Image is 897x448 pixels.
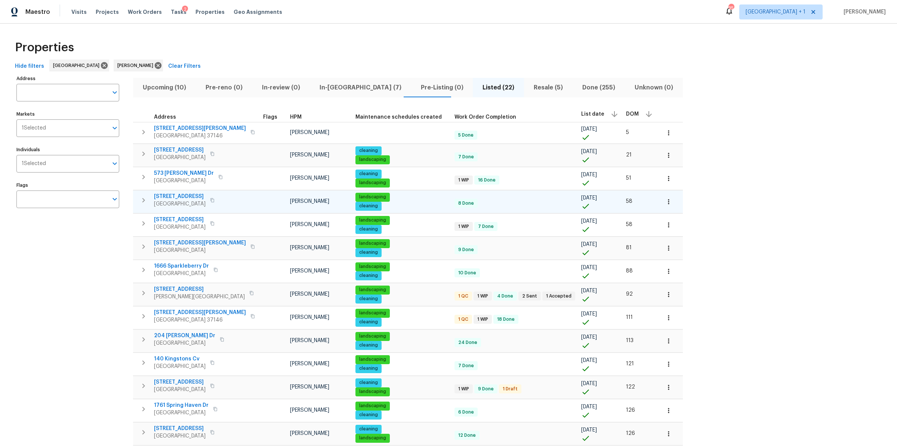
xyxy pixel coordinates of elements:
[455,177,472,183] span: 1 WIP
[263,115,277,120] span: Flags
[626,199,632,204] span: 58
[356,296,381,302] span: cleaning
[12,60,47,73] button: Hide filters
[356,365,381,372] span: cleaning
[356,263,389,270] span: landscaping
[626,292,633,297] span: 92
[110,123,120,133] button: Open
[154,154,206,161] span: [GEOGRAPHIC_DATA]
[455,409,477,415] span: 6 Done
[577,82,620,93] span: Done (255)
[626,112,639,117] span: DOM
[475,177,499,183] span: 16 Done
[626,338,634,343] span: 113
[416,82,469,93] span: Pre-Listing (0)
[356,240,389,247] span: landscaping
[290,268,329,274] span: [PERSON_NAME]
[581,127,597,132] span: [DATE]
[200,82,248,93] span: Pre-reno (0)
[494,293,516,299] span: 4 Done
[626,152,632,158] span: 21
[581,335,597,340] span: [DATE]
[128,8,162,16] span: Work Orders
[626,431,635,436] span: 126
[356,171,381,177] span: cleaning
[626,176,631,181] span: 51
[581,242,597,247] span: [DATE]
[257,82,305,93] span: In-review (0)
[165,60,204,73] button: Clear Filters
[455,223,472,230] span: 1 WIP
[356,203,381,209] span: cleaning
[477,82,520,93] span: Listed (22)
[154,177,214,185] span: [GEOGRAPHIC_DATA]
[626,315,633,320] span: 111
[154,432,206,440] span: [GEOGRAPHIC_DATA]
[356,287,389,293] span: landscaping
[290,130,329,135] span: [PERSON_NAME]
[356,226,381,232] span: cleaning
[290,152,329,158] span: [PERSON_NAME]
[154,386,206,393] span: [GEOGRAPHIC_DATA]
[455,386,472,392] span: 1 WIP
[356,310,389,316] span: landscaping
[455,293,471,299] span: 1 QC
[581,311,597,317] span: [DATE]
[154,286,245,293] span: [STREET_ADDRESS]
[290,338,329,343] span: [PERSON_NAME]
[154,200,206,208] span: [GEOGRAPHIC_DATA]
[154,170,214,177] span: 573 [PERSON_NAME] Dr
[15,62,44,71] span: Hide filters
[154,216,206,223] span: [STREET_ADDRESS]
[154,262,209,270] span: 1666 Sparkleberry Dr
[16,76,119,81] label: Address
[500,386,521,392] span: 1 Draft
[841,8,886,16] span: [PERSON_NAME]
[114,60,163,71] div: [PERSON_NAME]
[154,409,209,417] span: [GEOGRAPHIC_DATA]
[581,358,597,363] span: [DATE]
[474,316,491,323] span: 1 WIP
[138,82,191,93] span: Upcoming (10)
[581,172,597,177] span: [DATE]
[154,270,209,277] span: [GEOGRAPHIC_DATA]
[455,316,471,323] span: 1 QC
[154,309,246,316] span: [STREET_ADDRESS][PERSON_NAME]
[356,319,381,325] span: cleaning
[626,408,635,413] span: 126
[581,112,604,117] span: List date
[543,293,574,299] span: 1 Accepted
[356,194,389,200] span: landscaping
[290,315,329,320] span: [PERSON_NAME]
[110,87,120,98] button: Open
[581,195,597,201] span: [DATE]
[290,361,329,366] span: [PERSON_NAME]
[53,62,102,69] span: [GEOGRAPHIC_DATA]
[49,60,109,71] div: [GEOGRAPHIC_DATA]
[475,223,497,230] span: 7 Done
[455,363,477,369] span: 7 Done
[728,4,734,12] div: 35
[356,180,389,186] span: landscaping
[581,288,597,293] span: [DATE]
[494,316,518,323] span: 18 Done
[154,363,206,370] span: [GEOGRAPHIC_DATA]
[290,222,329,227] span: [PERSON_NAME]
[626,130,629,135] span: 5
[455,200,477,207] span: 8 Done
[356,426,381,432] span: cleaning
[746,8,805,16] span: [GEOGRAPHIC_DATA] + 1
[581,427,597,433] span: [DATE]
[154,115,176,120] span: Address
[154,293,245,301] span: [PERSON_NAME][GEOGRAPHIC_DATA]
[528,82,568,93] span: Resale (5)
[154,247,246,254] span: [GEOGRAPHIC_DATA]
[110,158,120,169] button: Open
[356,403,389,409] span: landscaping
[290,431,329,436] span: [PERSON_NAME]
[154,239,246,247] span: [STREET_ADDRESS][PERSON_NAME]
[455,432,479,439] span: 12 Done
[626,384,635,390] span: 122
[455,339,480,346] span: 24 Done
[171,9,187,15] span: Tasks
